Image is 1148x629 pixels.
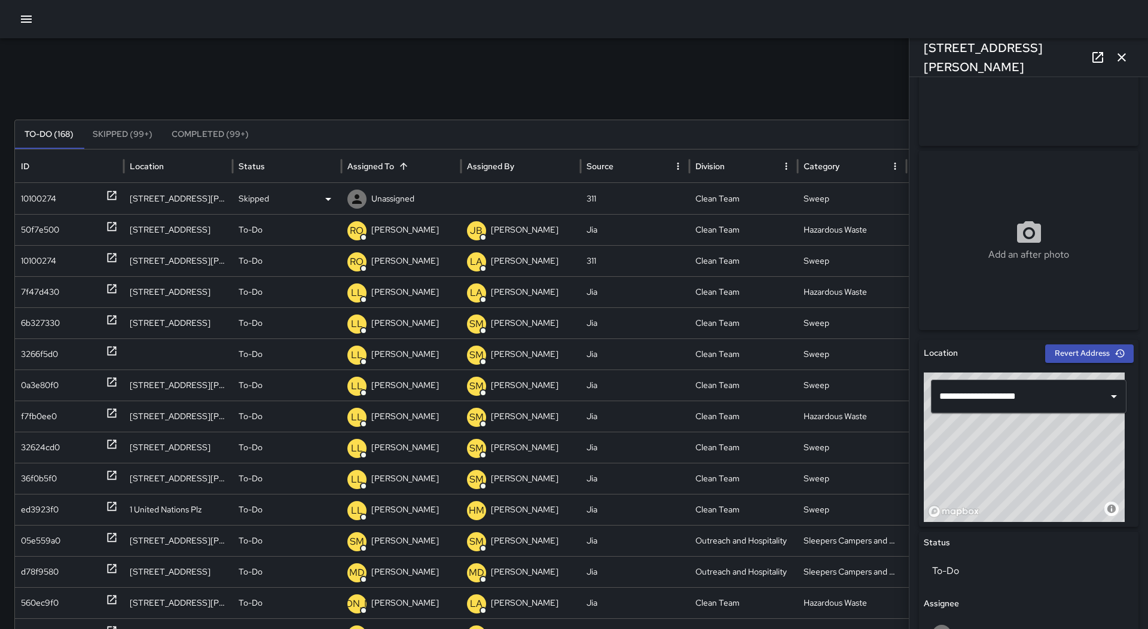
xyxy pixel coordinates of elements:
div: Sweep [798,370,906,401]
p: To-Do [239,526,262,556]
button: Completed (99+) [162,120,258,149]
p: [PERSON_NAME] [491,557,558,587]
p: [PERSON_NAME] [371,370,439,401]
div: 36f0b5f0 [21,463,57,494]
div: Hazardous Waste [798,587,906,618]
p: LL [351,317,363,331]
div: Hazardous Waste [798,214,906,245]
p: To-Do [239,277,262,307]
p: [PERSON_NAME] [371,588,439,618]
div: Clean Team [689,338,798,370]
div: Clean Team [689,214,798,245]
div: Clean Team [689,401,798,432]
div: Jia [581,432,689,463]
p: [PERSON_NAME] [371,557,439,587]
p: Unassigned [371,184,414,214]
div: Clean Team [689,432,798,463]
div: Clean Team [689,245,798,276]
div: Jia [581,276,689,307]
div: 625 Turk Street [124,276,233,307]
button: To-Do (168) [15,120,83,149]
div: 1130 Market Street [124,214,233,245]
p: To-Do [239,339,262,370]
div: Status [239,161,265,172]
div: 311 [581,183,689,214]
p: SM [350,535,364,549]
p: To-Do [239,588,262,618]
p: [PERSON_NAME] [491,401,558,432]
div: Jia [581,338,689,370]
div: Clean Team [689,463,798,494]
div: Jia [581,463,689,494]
p: LA [470,286,483,300]
p: [PERSON_NAME] [491,432,558,463]
div: 490 Mcallister Street [124,183,233,214]
p: [PERSON_NAME] [491,526,558,556]
p: [PERSON_NAME] [371,526,439,556]
div: 3266f5d0 [21,339,58,370]
div: 335 Mcallister Street [124,587,233,618]
p: LA [470,255,483,269]
div: Sweep [798,307,906,338]
p: SM [469,441,484,456]
div: Clean Team [689,276,798,307]
p: [PERSON_NAME] [491,588,558,618]
div: Jia [581,556,689,587]
p: JB [470,224,483,238]
p: LL [351,472,363,487]
p: [PERSON_NAME] [371,401,439,432]
p: [PERSON_NAME] [371,308,439,338]
div: Hazardous Waste [798,401,906,432]
p: To-Do [239,308,262,338]
div: Source [587,161,613,172]
div: Sweep [798,338,906,370]
div: Jia [581,587,689,618]
p: [PERSON_NAME] [491,339,558,370]
div: d78f9580 [21,557,59,587]
div: 701 Golden Gate Avenue [124,307,233,338]
p: [PERSON_NAME] [371,215,439,245]
div: Assigned To [347,161,394,172]
div: Sleepers Campers and Loiterers [798,556,906,587]
p: LA [470,597,483,611]
div: Clean Team [689,494,798,525]
div: 563-599 Franklin Street [124,432,233,463]
p: [PERSON_NAME] [491,215,558,245]
div: Jia [581,370,689,401]
p: LL [351,379,363,393]
button: Division column menu [778,158,795,175]
div: 147 Fulton Street [124,245,233,276]
p: LL [351,503,363,518]
div: Hazardous Waste [798,276,906,307]
div: 1 United Nations Plz [124,494,233,525]
p: To-Do [239,401,262,432]
div: 600 Mcallister Street [124,370,233,401]
div: Clean Team [689,307,798,338]
div: Jia [581,214,689,245]
div: 560ec9f0 [21,588,59,618]
div: 6b327330 [21,308,60,338]
p: HM [469,503,484,518]
div: Division [695,161,725,172]
p: SM [469,348,484,362]
div: 292 Linden Street [124,556,233,587]
div: 7f47d430 [21,277,59,307]
p: MD [469,566,484,580]
p: RO [350,255,364,269]
div: 409 Gough Street [124,525,233,556]
div: 601 Mcallister Street [124,463,233,494]
p: [PERSON_NAME] [371,463,439,494]
p: [PERSON_NAME] [371,277,439,307]
p: To-Do [239,557,262,587]
p: RO [350,224,364,238]
p: LL [351,441,363,456]
div: Jia [581,307,689,338]
p: SM [469,535,484,549]
div: Sweep [798,432,906,463]
div: Location [130,161,164,172]
p: [PERSON_NAME] [371,432,439,463]
p: [PERSON_NAME] [491,246,558,276]
div: Sweep [798,494,906,525]
div: Clean Team [689,183,798,214]
button: Skipped (99+) [83,120,162,149]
